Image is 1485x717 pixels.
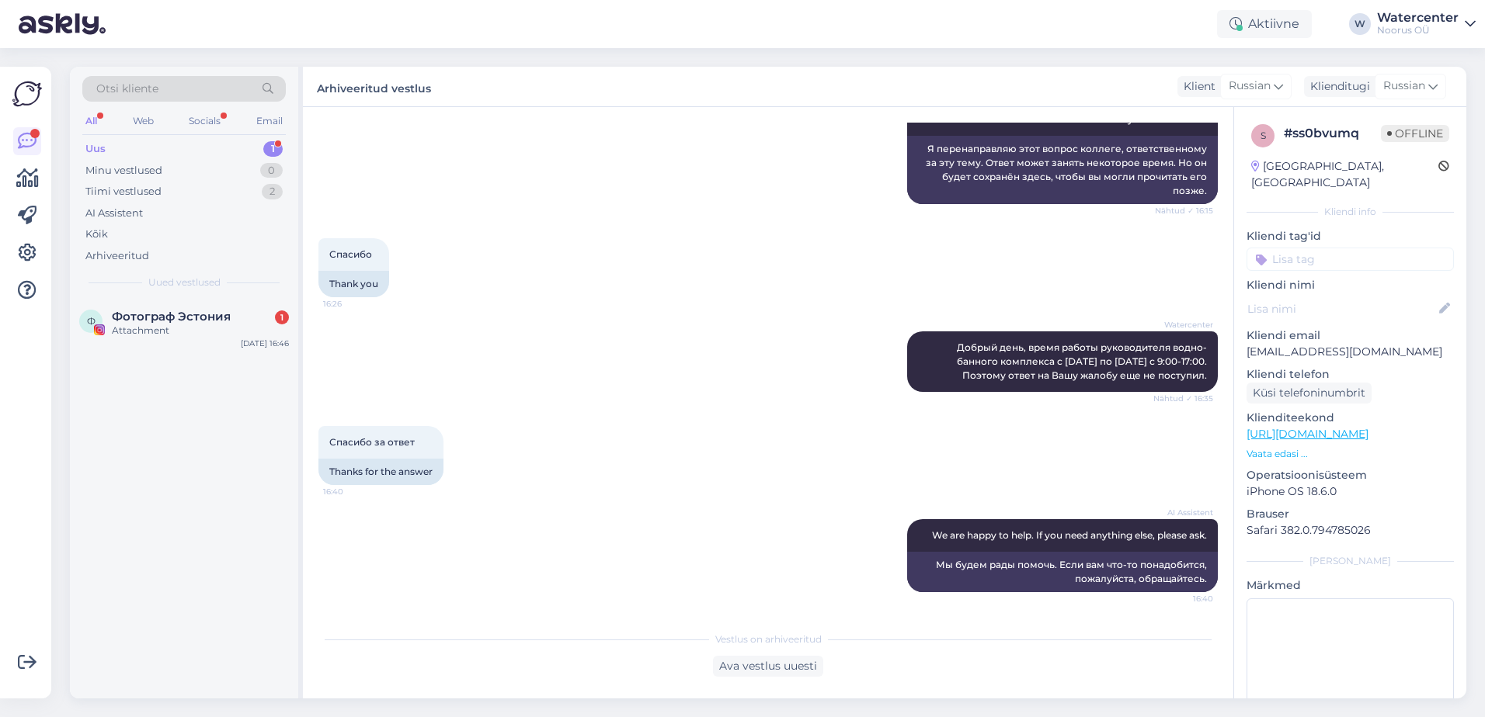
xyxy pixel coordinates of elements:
[317,76,431,97] label: Arhiveeritud vestlus
[1229,78,1271,95] span: Russian
[323,486,381,497] span: 16:40
[260,163,283,178] div: 0
[1155,205,1213,216] span: Nähtud ✓ 16:15
[932,529,1207,541] span: We are happy to help. If you need anything else, please ask.
[1155,507,1213,518] span: AI Assistent
[957,341,1209,381] span: Добрый день, время работы руководителя водно-банного комплекса с [DATE] по [DATE] с 9:00-17:00. П...
[329,436,415,448] span: Спасибо за ответ
[1247,554,1454,568] div: [PERSON_NAME]
[1349,13,1371,35] div: W
[1247,506,1454,522] p: Brauser
[713,656,823,677] div: Ava vestlus uuesti
[329,248,372,260] span: Спасибо
[1377,12,1476,36] a: WatercenterNoorus OÜ
[1383,78,1425,95] span: Russian
[323,298,381,310] span: 16:26
[1377,24,1459,36] div: Noorus OÜ
[1247,410,1454,426] p: Klienditeekond
[318,459,443,485] div: Thanks for the answer
[85,163,162,178] div: Minu vestlused
[1251,158,1438,191] div: [GEOGRAPHIC_DATA], [GEOGRAPHIC_DATA]
[1247,228,1454,244] p: Kliendi tag'id
[1247,344,1454,360] p: [EMAIL_ADDRESS][DOMAIN_NAME]
[1247,427,1368,441] a: [URL][DOMAIN_NAME]
[12,79,42,109] img: Askly Logo
[1247,383,1372,404] div: Küsi telefoninumbrit
[1153,393,1213,404] span: Nähtud ✓ 16:35
[318,271,389,297] div: Thank you
[907,136,1218,204] div: Я перенаправляю этот вопрос коллеге, ответственному за эту тему. Ответ может занять некоторое вре...
[85,184,162,199] div: Tiimi vestlused
[112,324,289,338] div: Attachment
[96,81,158,97] span: Otsi kliente
[1247,248,1454,271] input: Lisa tag
[1247,483,1454,500] p: iPhone OS 18.6.0
[1247,327,1454,344] p: Kliendi email
[1261,130,1266,141] span: s
[1247,577,1454,594] p: Märkmed
[1247,467,1454,483] p: Operatsioonisüsteem
[1217,10,1312,38] div: Aktiivne
[148,275,221,289] span: Uued vestlused
[1155,319,1213,331] span: Watercenter
[907,552,1218,592] div: Мы будем рады помочь. Если вам что-то понадобится, пожалуйста, обращайтесь.
[1247,366,1454,383] p: Kliendi telefon
[1247,205,1454,219] div: Kliendi info
[1247,447,1454,461] p: Vaata edasi ...
[1304,78,1370,95] div: Klienditugi
[1377,12,1459,24] div: Watercenter
[85,141,106,157] div: Uus
[82,111,100,131] div: All
[112,310,231,324] span: Фотограф Эстония
[186,111,224,131] div: Socials
[715,632,822,646] span: Vestlus on arhiveeritud
[87,315,96,327] span: Ф
[130,111,157,131] div: Web
[1247,277,1454,293] p: Kliendi nimi
[85,206,143,221] div: AI Assistent
[85,227,108,242] div: Kõik
[275,310,289,324] div: 1
[85,248,149,264] div: Arhiveeritud
[262,184,283,199] div: 2
[241,338,289,349] div: [DATE] 16:46
[1155,593,1213,604] span: 16:40
[1247,300,1436,317] input: Lisa nimi
[263,141,283,157] div: 1
[253,111,286,131] div: Email
[1177,78,1215,95] div: Klient
[1381,125,1449,142] span: Offline
[1247,522,1454,539] p: Safari 382.0.794785026
[1284,124,1381,143] div: # ss0bvumq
